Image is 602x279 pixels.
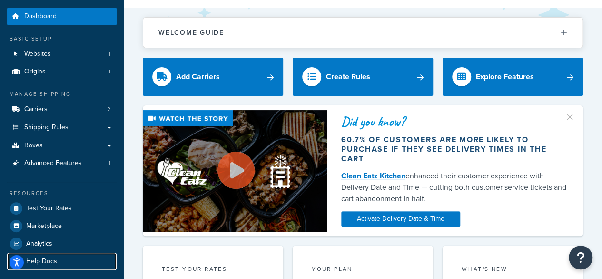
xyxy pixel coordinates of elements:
a: Help Docs [7,253,117,270]
span: 1 [109,159,110,167]
div: 60.7% of customers are more likely to purchase if they see delivery times in the cart [341,135,569,164]
span: Dashboard [24,12,57,21]
span: 1 [109,68,110,76]
li: Origins [7,63,117,81]
a: Clean Eatz Kitchen [341,170,405,181]
span: Origins [24,68,46,76]
img: Video thumbnail [143,110,327,232]
span: Carriers [24,105,48,114]
a: Origins1 [7,63,117,81]
span: Websites [24,50,51,58]
div: Manage Shipping [7,90,117,98]
a: Shipping Rules [7,119,117,136]
span: Analytics [26,240,52,248]
a: Analytics [7,235,117,252]
span: 2 [107,105,110,114]
a: Dashboard [7,8,117,25]
div: Basic Setup [7,35,117,43]
span: 1 [109,50,110,58]
div: Add Carriers [176,70,220,83]
div: What's New [462,265,564,276]
span: Marketplace [26,222,62,230]
a: Test Your Rates [7,200,117,217]
button: Open Resource Center [569,246,592,269]
div: Test your rates [162,265,264,276]
a: Activate Delivery Date & Time [341,211,460,227]
h2: Welcome Guide [158,29,224,36]
a: Carriers2 [7,101,117,118]
a: Create Rules [293,58,433,96]
li: Advanced Features [7,155,117,172]
span: Shipping Rules [24,124,69,132]
div: Your Plan [312,265,414,276]
div: Resources [7,189,117,197]
span: Test Your Rates [26,205,72,213]
a: Marketplace [7,217,117,235]
a: Boxes [7,137,117,155]
div: enhanced their customer experience with Delivery Date and Time — cutting both customer service ti... [341,170,569,205]
li: Websites [7,45,117,63]
span: Help Docs [26,258,57,266]
button: Welcome Guide [143,18,582,48]
li: Carriers [7,101,117,118]
div: Explore Features [476,70,534,83]
span: Advanced Features [24,159,82,167]
div: Create Rules [326,70,370,83]
div: Did you know? [341,115,569,128]
a: Advanced Features1 [7,155,117,172]
a: Add Carriers [143,58,283,96]
a: Explore Features [443,58,583,96]
span: Boxes [24,142,43,150]
a: Websites1 [7,45,117,63]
